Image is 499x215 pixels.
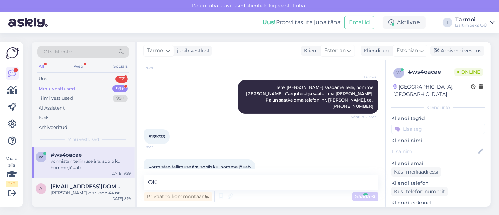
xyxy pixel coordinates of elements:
div: Vaata siia [6,156,18,187]
div: Web [73,62,85,71]
span: Online [454,68,483,76]
span: Tarmoi [350,74,376,80]
p: Kliendi tag'id [391,115,485,122]
span: 9:27 [146,144,172,150]
div: Baltimpeks OÜ [455,22,487,28]
div: Aktiivne [383,16,426,29]
div: AI Assistent [39,105,65,112]
div: Küsi telefoninumbrit [391,187,448,196]
span: w [39,154,44,159]
span: Otsi kliente [44,48,72,56]
button: Emailid [344,16,374,29]
p: Kliendi nimi [391,137,485,144]
div: T [443,18,452,27]
span: 5139733 [149,134,165,139]
span: Estonian [397,47,418,54]
div: 37 [115,76,128,83]
div: [GEOGRAPHIC_DATA], [GEOGRAPHIC_DATA] [393,83,471,98]
div: Klienditugi [361,47,391,54]
span: Nähtud ✓ 9:27 [350,114,376,119]
div: 99+ [113,95,128,102]
div: All [37,62,45,71]
span: Tarmoi [147,47,165,54]
div: [DATE] 8:19 [111,196,131,201]
a: TarmoiBaltimpeks OÜ [455,17,495,28]
div: # ws4oacae [408,68,454,76]
div: Kliendi info [391,104,485,111]
span: annialissa005@gmail.com [51,183,124,190]
p: Kliendi email [391,160,485,167]
div: Minu vestlused [39,85,75,92]
span: a [40,186,43,191]
div: Kõik [39,114,49,121]
span: w [397,70,401,76]
div: Klient [301,47,318,54]
p: Klienditeekond [391,199,485,207]
input: Lisa nimi [392,148,477,155]
div: Arhiveeritud [39,124,67,131]
input: Lisa tag [391,124,485,134]
div: Küsi meiliaadressi [391,167,441,177]
img: Askly Logo [6,47,19,59]
div: juhib vestlust [174,47,210,54]
div: Proovi tasuta juba täna: [262,18,341,27]
span: Estonian [324,47,346,54]
p: Kliendi telefon [391,180,485,187]
div: 2 / 3 [6,181,18,187]
div: 99+ [112,85,128,92]
div: Arhiveeri vestlus [430,46,484,56]
div: [DATE] 9:29 [111,171,131,176]
span: #ws4oacae [51,152,82,158]
div: Socials [112,62,129,71]
b: Uus! [262,19,276,26]
span: 9:25 [146,65,172,70]
div: vormistan tellimuse ära, sobib kui homme jõuab [51,158,131,171]
span: Minu vestlused [67,136,99,143]
span: Luba [291,2,307,9]
div: Tarmoi [455,17,487,22]
div: Tiimi vestlused [39,95,73,102]
span: vormistan tellimuse ära, sobib kui homme jõuab [149,164,251,169]
div: Uus [39,76,47,83]
div: [PERSON_NAME] disrikson 44 nr [51,190,131,196]
span: Tere, [PERSON_NAME] saadame Teile, homme [PERSON_NAME]. Cargobusiga saate juba [PERSON_NAME]. Pal... [246,85,374,109]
